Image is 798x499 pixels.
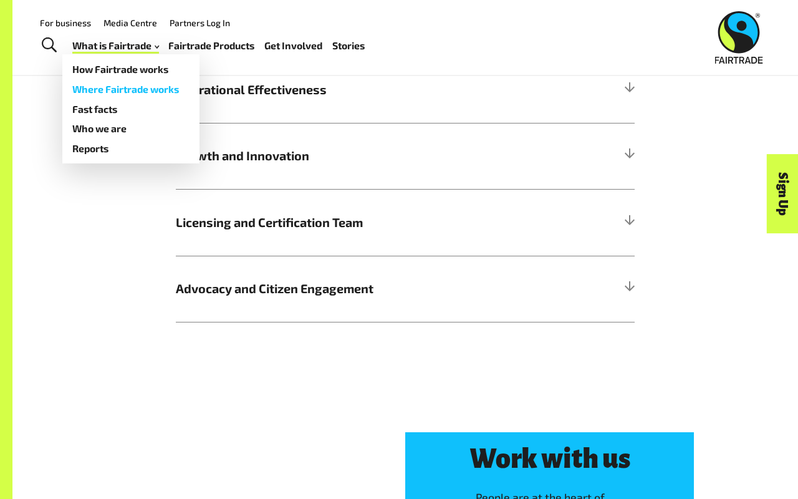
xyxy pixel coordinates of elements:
a: What is Fairtrade [72,37,159,54]
span: Advocacy and Citizen Engagement [176,279,520,298]
a: Where Fairtrade works [62,79,199,99]
a: Toggle Search [34,30,64,61]
a: Stories [332,37,365,54]
a: Media Centre [103,17,157,28]
a: Reports [62,138,199,158]
span: Growth and Innovation [176,147,520,165]
a: Get Involved [264,37,322,54]
a: For business [40,17,91,28]
a: Partners Log In [170,17,230,28]
a: Fast facts [62,99,199,119]
a: Who we are [62,119,199,138]
span: Licensing and Certification Team [176,213,520,232]
a: Fairtrade Products [168,37,254,54]
img: Fairtrade Australia New Zealand logo [715,11,763,64]
a: How Fairtrade works [62,59,199,79]
span: Operational Effectiveness [176,80,520,99]
h3: Work with us [453,445,646,475]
